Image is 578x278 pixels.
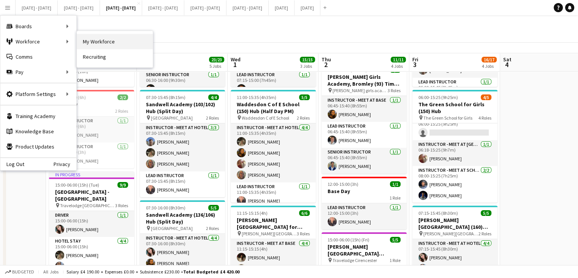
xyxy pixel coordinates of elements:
[49,90,134,168] app-job-card: 09:00-15:00 (6h)2/2Base Day2 RolesLead Instructor1/109:00-15:00 (6h)[PERSON_NAME]Lead Instructor1...
[115,108,128,114] span: 2 Roles
[100,0,142,15] button: [DATE] - [DATE]
[117,182,128,188] span: 9/9
[297,115,310,121] span: 2 Roles
[226,0,269,15] button: [DATE] - [DATE]
[321,188,407,195] h3: Base Day
[55,182,99,188] span: 15:00-06:00 (15h) (Tue)
[49,211,134,237] app-card-role: Driver1/115:00-06:00 (15h)[PERSON_NAME]
[231,56,241,63] span: Wed
[328,181,358,187] span: 12:00-15:00 (3h)
[412,217,497,230] h3: [PERSON_NAME][GEOGRAPHIC_DATA] (160) Hub
[502,60,511,69] span: 4
[390,237,401,243] span: 5/5
[49,171,134,177] div: In progress
[0,139,76,154] a: Product Updates
[49,62,134,88] app-card-role: Lead Instructor1/106:00-16:00 (10h)[PERSON_NAME]
[412,166,497,203] app-card-role: Instructor - Meet at School2/208:00-15:25 (7h25m)[PERSON_NAME][PERSON_NAME]
[77,34,153,49] a: My Workforce
[412,78,497,104] app-card-role: Lead Instructor1/106:00-15:45 (9h45m)
[140,123,225,171] app-card-role: Instructor - Meet at Hotel3/307:30-15:45 (8h15m)[PERSON_NAME][PERSON_NAME][PERSON_NAME]
[0,49,76,64] a: Comms
[481,57,497,62] span: 16/17
[321,203,407,229] app-card-role: Lead Instructor1/112:00-15:00 (3h)[PERSON_NAME]
[115,203,128,208] span: 3 Roles
[391,57,406,62] span: 11/11
[42,269,60,275] span: All jobs
[230,60,241,69] span: 1
[54,161,76,167] a: Privacy
[299,210,310,216] span: 6/6
[411,60,418,69] span: 3
[151,115,193,121] span: [GEOGRAPHIC_DATA]
[418,210,458,216] span: 07:15-15:45 (8h30m)
[423,115,472,121] span: The Green School for Girls
[140,101,225,115] h3: Sandwell Academy (103/102) Hub (Split Day)
[0,161,24,167] a: Log Out
[0,19,76,34] div: Boards
[295,0,320,15] button: [DATE]
[423,231,478,236] span: [PERSON_NAME][GEOGRAPHIC_DATA]
[60,203,115,208] span: Travelodge [GEOGRAPHIC_DATA] [GEOGRAPHIC_DATA]
[231,123,316,182] app-card-role: Instructor - Meet at Hotel4/411:00-15:35 (4h35m)[PERSON_NAME][PERSON_NAME][PERSON_NAME][PERSON_NAME]
[390,195,401,201] span: 1 Role
[49,189,134,202] h3: [GEOGRAPHIC_DATA] - [GEOGRAPHIC_DATA]
[321,243,407,257] h3: [PERSON_NAME][GEOGRAPHIC_DATA][PERSON_NAME]
[321,122,407,148] app-card-role: Lead Instructor1/106:45-15:40 (8h55m)[PERSON_NAME]
[184,0,226,15] button: [DATE] - [DATE]
[391,63,405,69] div: 4 Jobs
[231,90,316,203] app-job-card: 11:00-15:35 (4h35m)5/5Waddesdon C of E School (150) Hub (Half Day PM) Waddesdon C of E School2 Ro...
[412,56,418,63] span: Fri
[333,88,388,93] span: [PERSON_NAME] girls academy bromley
[269,0,295,15] button: [DATE]
[209,63,224,69] div: 5 Jobs
[231,101,316,115] h3: Waddesdon C of E School (150) Hub (Half Day PM)
[300,63,315,69] div: 3 Jobs
[242,231,297,236] span: [PERSON_NAME][GEOGRAPHIC_DATA] for Boys
[478,231,491,236] span: 2 Roles
[328,237,369,243] span: 15:00-06:00 (15h) (Fri)
[333,257,377,263] span: Travelodge Cirencester
[242,115,289,121] span: Waddesdon C of E School
[231,217,316,230] h3: [PERSON_NAME][GEOGRAPHIC_DATA] for Boys (170) Hub (Half Day PM)
[146,205,185,211] span: 07:30-16:00 (8h30m)
[297,231,310,236] span: 3 Roles
[390,181,401,187] span: 1/1
[321,73,407,87] h3: [PERSON_NAME] Girls Academy, Bromley (93) Time Attack
[140,70,225,96] app-card-role: Senior Instructor1/106:30-16:00 (9h30m)[PERSON_NAME]
[146,94,185,100] span: 07:30-15:45 (8h15m)
[140,90,225,197] div: 07:30-15:45 (8h15m)4/4Sandwell Academy (103/102) Hub (Split Day) [GEOGRAPHIC_DATA]2 RolesInstruct...
[321,177,407,229] app-job-card: 12:00-15:00 (3h)1/1Base Day1 RoleLead Instructor1/112:00-15:00 (3h)[PERSON_NAME]
[503,56,511,63] span: Sat
[49,101,134,108] h3: Base Day
[299,94,310,100] span: 5/5
[0,34,76,49] div: Workforce
[237,210,268,216] span: 11:15-15:15 (4h)
[4,268,35,276] button: Budgeted
[478,115,491,121] span: 4 Roles
[0,64,76,80] div: Pay
[481,210,491,216] span: 5/5
[300,57,315,62] span: 15/15
[67,269,239,275] div: Salary £4 190.00 + Expenses £0.00 + Subsistence £230.00 =
[12,269,34,275] span: Budgeted
[49,117,134,142] app-card-role: Lead Instructor1/109:00-15:00 (6h)[PERSON_NAME]
[16,0,58,15] button: [DATE] - [DATE]
[183,269,239,275] span: Total Budgeted £4 420.00
[321,148,407,174] app-card-role: Senior Instructor1/106:45-15:40 (8h55m)[PERSON_NAME]
[142,0,184,15] button: [DATE] - [DATE]
[320,60,331,69] span: 2
[208,94,219,100] span: 4/4
[390,257,401,263] span: 1 Role
[321,56,331,63] span: Thu
[206,225,219,231] span: 2 Roles
[0,109,76,124] a: Training Academy
[321,62,407,174] app-job-card: 06:45-15:40 (8h55m)3/3[PERSON_NAME] Girls Academy, Bromley (93) Time Attack [PERSON_NAME] girls a...
[209,57,224,62] span: 23/23
[482,63,496,69] div: 4 Jobs
[412,114,497,140] app-card-role: Senior Instructor0/106:00-15:25 (9h25m)
[0,86,76,102] div: Platform Settings
[117,94,128,100] span: 2/2
[412,90,497,203] div: 06:00-15:25 (9h25m)4/5The Green School for Girls (150) Hub The Green School for Girls4 RolesLead ...
[58,0,100,15] button: [DATE] - [DATE]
